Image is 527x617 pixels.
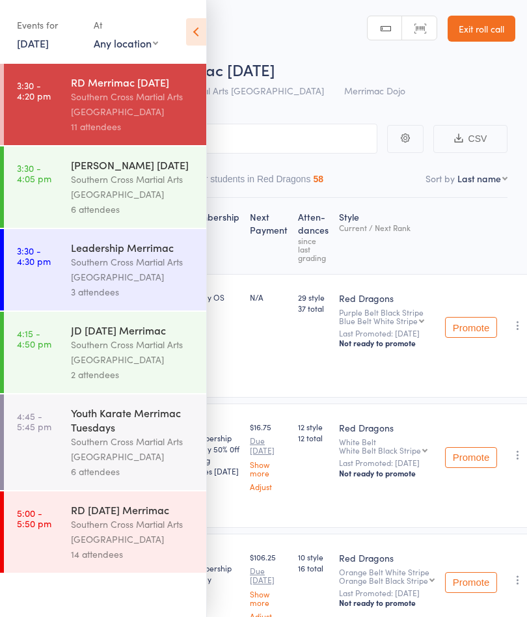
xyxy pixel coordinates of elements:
div: Leadership Merrimac [71,240,195,254]
div: White Belt Black Stripe [339,446,421,454]
div: Not ready to promote [339,597,435,608]
time: 3:30 - 4:05 pm [17,163,51,184]
div: N/A [250,292,288,303]
div: 58 [313,174,323,184]
div: 14 attendees [71,547,195,562]
a: 5:00 -5:50 pmRD [DATE] MerrimacSouthern Cross Martial Arts [GEOGRAPHIC_DATA]14 attendees [4,491,206,573]
a: 3:30 -4:30 pmLeadership MerrimacSouthern Cross Martial Arts [GEOGRAPHIC_DATA]3 attendees [4,229,206,310]
a: Show more [250,590,288,607]
div: Red Dragons [339,421,435,434]
label: Sort by [426,172,455,185]
div: Weekly OS [186,292,239,303]
a: 3:30 -4:20 pmRD Merrimac [DATE]Southern Cross Martial Arts [GEOGRAPHIC_DATA]11 attendees [4,64,206,145]
div: Membership [181,204,245,268]
time: 3:30 - 4:20 pm [17,80,51,101]
div: Purple Belt Black Stripe [339,308,435,325]
div: $16.75 [250,421,288,491]
a: [DATE] [17,36,49,50]
div: Next Payment [245,204,293,268]
div: 3 attendees [71,284,195,299]
div: Not ready to promote [339,338,435,348]
div: Southern Cross Martial Arts [GEOGRAPHIC_DATA] [71,517,195,547]
div: Southern Cross Martial Arts [GEOGRAPHIC_DATA] [71,172,195,202]
div: Style [334,204,440,268]
span: Southern Cross Martial Arts [GEOGRAPHIC_DATA] [116,84,324,97]
a: 3:30 -4:05 pm[PERSON_NAME] [DATE]Southern Cross Martial Arts [GEOGRAPHIC_DATA]6 attendees [4,146,206,228]
div: Not ready to promote [339,468,435,478]
div: [PERSON_NAME] [DATE] [71,158,195,172]
div: Basic Membership Weekly 50% 0ff joining [186,421,239,476]
div: Orange Belt Black Stripe [339,576,428,584]
span: 12 style [298,421,329,432]
a: Adjust [250,482,288,491]
time: 3:30 - 4:30 pm [17,245,51,266]
div: Last name [457,172,501,185]
div: Southern Cross Martial Arts [GEOGRAPHIC_DATA] [71,434,195,464]
small: Last Promoted: [DATE] [339,329,435,338]
div: Youth Karate Merrimac Tuesdays [71,405,195,434]
span: 12 total [298,432,329,443]
small: Due [DATE] [250,566,288,585]
div: At [94,14,158,36]
span: 37 total [298,303,329,314]
div: Expires [DATE] [186,465,239,476]
div: Any location [94,36,158,50]
button: Promote [445,447,497,468]
span: 29 style [298,292,329,303]
div: JD [DATE] Merrimac [71,323,195,337]
small: Last Promoted: [DATE] [339,588,435,597]
div: 6 attendees [71,202,195,217]
div: Events for [17,14,81,36]
div: Southern Cross Martial Arts [GEOGRAPHIC_DATA] [71,254,195,284]
div: since last grading [298,236,329,262]
a: 4:45 -5:45 pmYouth Karate Merrimac TuesdaysSouthern Cross Martial Arts [GEOGRAPHIC_DATA]6 attendees [4,394,206,490]
span: 16 total [298,562,329,573]
div: White Belt [339,437,435,454]
div: Southern Cross Martial Arts [GEOGRAPHIC_DATA] [71,89,195,119]
button: CSV [433,125,507,153]
div: Atten­dances [293,204,334,268]
button: Other students in Red Dragons58 [185,167,323,197]
span: 10 style [298,551,329,562]
div: RD Merrimac [DATE] [71,75,195,89]
div: Southern Cross Martial Arts [GEOGRAPHIC_DATA] [71,337,195,367]
a: Exit roll call [448,16,515,42]
button: Promote [445,317,497,338]
button: Promote [445,572,497,593]
span: Merrimac Dojo [344,84,405,97]
div: Red Dragons [339,551,435,564]
div: RD [DATE] Merrimac [71,502,195,517]
div: 2 attendees [71,367,195,382]
a: Show more [250,460,288,477]
div: Blue Belt White Stripe [339,316,418,325]
time: 4:15 - 4:50 pm [17,328,51,349]
div: Basic Membership Weekly [186,551,239,584]
a: 4:15 -4:50 pmJD [DATE] MerrimacSouthern Cross Martial Arts [GEOGRAPHIC_DATA]2 attendees [4,312,206,393]
time: 4:45 - 5:45 pm [17,411,51,432]
div: 6 attendees [71,464,195,479]
small: Last Promoted: [DATE] [339,458,435,467]
div: 11 attendees [71,119,195,134]
div: Current / Next Rank [339,223,435,232]
small: Due [DATE] [250,436,288,455]
div: Red Dragons [339,292,435,305]
div: Orange Belt White Stripe [339,568,435,584]
time: 5:00 - 5:50 pm [17,508,51,528]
